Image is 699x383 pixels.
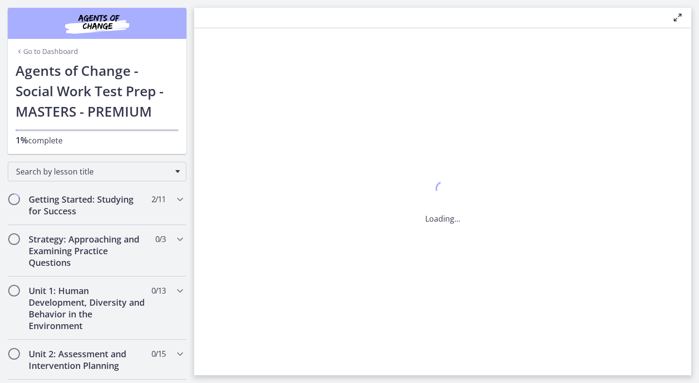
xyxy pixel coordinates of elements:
[16,166,170,177] span: Search by lesson title
[8,162,186,181] div: Search by lesson title
[29,348,147,371] h2: Unit 2: Assessment and Intervention Planning
[16,60,179,122] h1: Agents of Change - Social Work Test Prep - MASTERS - PREMIUM
[29,233,147,268] h2: Strategy: Approaching and Examining Practice Questions
[16,134,179,146] p: complete
[151,193,166,205] span: 2 / 11
[425,179,460,201] div: 1
[39,12,155,35] img: Agents of Change Social Work Test Prep
[425,213,460,225] p: Loading...
[151,348,166,360] span: 0 / 15
[16,47,78,56] a: Go to Dashboard
[29,193,147,217] h2: Getting Started: Studying for Success
[155,233,166,245] span: 0 / 3
[16,134,28,146] span: 1%
[151,285,166,296] span: 0 / 13
[29,285,147,331] h2: Unit 1: Human Development, Diversity and Behavior in the Environment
